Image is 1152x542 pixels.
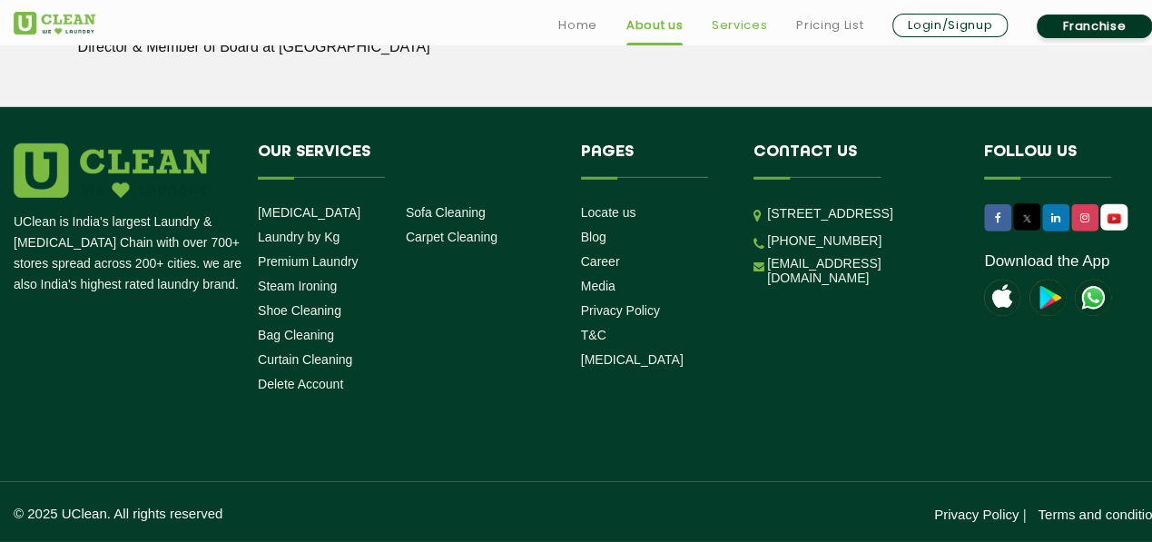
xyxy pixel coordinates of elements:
a: Curtain Cleaning [258,352,352,367]
a: Login/Signup [892,14,1008,37]
a: Privacy Policy [934,507,1019,522]
a: Download the App [984,252,1109,271]
p: Director & Member of Board at [GEOGRAPHIC_DATA] [41,39,467,55]
a: [EMAIL_ADDRESS][DOMAIN_NAME] [767,256,957,285]
p: [STREET_ADDRESS] [767,203,957,224]
img: UClean Laundry and Dry Cleaning [1075,280,1111,316]
a: Laundry by Kg [258,230,340,244]
a: Locate us [581,205,636,220]
a: [PHONE_NUMBER] [767,233,881,248]
h4: Contact us [753,143,957,178]
a: [MEDICAL_DATA] [258,205,360,220]
a: Media [581,279,615,293]
img: UClean Laundry and Dry Cleaning [14,12,95,34]
a: About us [626,15,683,36]
a: Sofa Cleaning [406,205,486,220]
img: logo.png [14,143,210,198]
a: Privacy Policy [581,303,660,318]
a: Home [558,15,597,36]
p: UClean is India's largest Laundry & [MEDICAL_DATA] Chain with over 700+ stores spread across 200+... [14,212,244,295]
a: Delete Account [258,377,343,391]
h4: Follow us [984,143,1144,178]
a: T&C [581,328,606,342]
a: Carpet Cleaning [406,230,497,244]
a: [MEDICAL_DATA] [581,352,684,367]
a: Steam Ironing [258,279,337,293]
img: playstoreicon.png [1029,280,1066,316]
a: Premium Laundry [258,254,359,269]
h4: Pages [581,143,727,178]
img: UClean Laundry and Dry Cleaning [1102,209,1126,228]
a: Franchise [1037,15,1152,38]
h4: Our Services [258,143,554,178]
p: © 2025 UClean. All rights reserved [14,506,590,521]
a: Pricing List [796,15,863,36]
a: Blog [581,230,606,244]
a: Bag Cleaning [258,328,334,342]
a: Shoe Cleaning [258,303,341,318]
a: Services [712,15,767,36]
a: Career [581,254,620,269]
img: apple-icon.png [984,280,1020,316]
